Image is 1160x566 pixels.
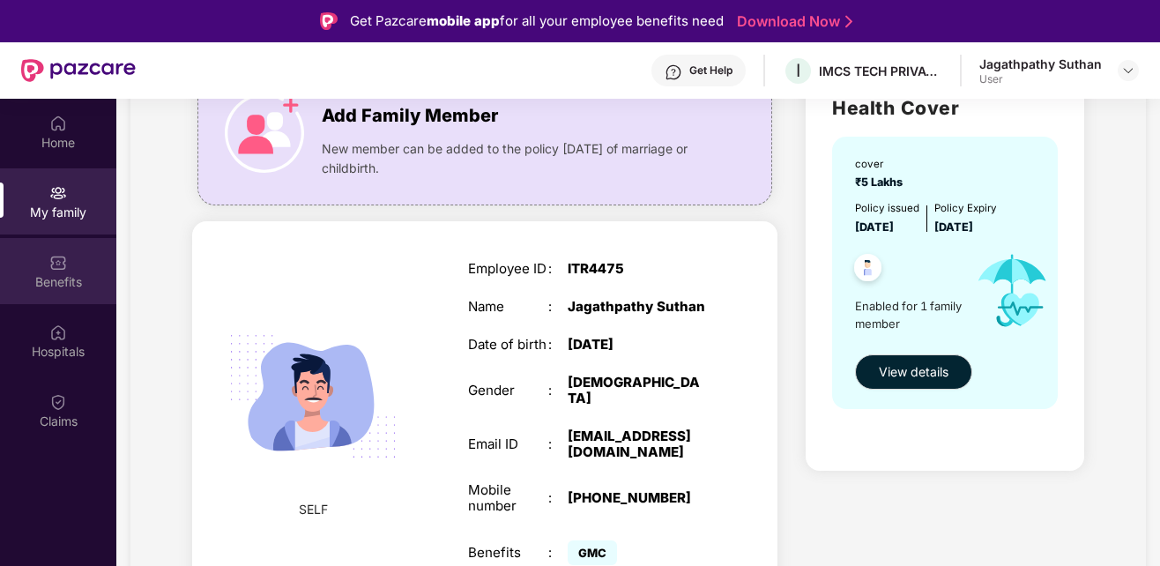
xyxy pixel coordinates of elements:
[979,72,1102,86] div: User
[21,59,136,82] img: New Pazcare Logo
[548,545,569,561] div: :
[49,115,67,132] img: svg+xml;base64,PHN2ZyBpZD0iSG9tZSIgeG1sbnM9Imh0dHA6Ly93d3cudzMub3JnLzIwMDAvc3ZnIiB3aWR0aD0iMjAiIG...
[845,12,852,31] img: Stroke
[819,63,942,79] div: IMCS TECH PRIVATE LIMITED
[962,236,1063,346] img: icon
[350,11,724,32] div: Get Pazcare for all your employee benefits need
[855,354,972,390] button: View details
[846,249,889,292] img: svg+xml;base64,PHN2ZyB4bWxucz0iaHR0cDovL3d3dy53My5vcmcvMjAwMC9zdmciIHdpZHRoPSI0OC45NDMiIGhlaWdodD...
[468,261,548,277] div: Employee ID
[548,299,569,315] div: :
[689,63,732,78] div: Get Help
[855,297,962,333] span: Enabled for 1 family member
[548,383,569,398] div: :
[320,12,338,30] img: Logo
[299,500,328,519] span: SELF
[427,12,500,29] strong: mobile app
[468,383,548,398] div: Gender
[665,63,682,81] img: svg+xml;base64,PHN2ZyBpZD0iSGVscC0zMngzMiIgeG1sbnM9Imh0dHA6Ly93d3cudzMub3JnLzIwMDAvc3ZnIiB3aWR0aD...
[737,12,847,31] a: Download Now
[568,428,708,460] div: [EMAIL_ADDRESS][DOMAIN_NAME]
[49,324,67,341] img: svg+xml;base64,PHN2ZyBpZD0iSG9zcGl0YWxzIiB4bWxucz0iaHR0cDovL3d3dy53My5vcmcvMjAwMC9zdmciIHdpZHRoPS...
[934,200,997,216] div: Policy Expiry
[934,220,973,234] span: [DATE]
[568,337,708,353] div: [DATE]
[548,337,569,353] div: :
[568,540,617,565] span: GMC
[468,299,548,315] div: Name
[49,254,67,272] img: svg+xml;base64,PHN2ZyBpZD0iQmVuZWZpdHMiIHhtbG5zPSJodHRwOi8vd3d3LnczLm9yZy8yMDAwL3N2ZyIgd2lkdGg9Ij...
[468,436,548,452] div: Email ID
[468,482,548,514] div: Mobile number
[568,490,708,506] div: [PHONE_NUMBER]
[548,490,569,506] div: :
[1121,63,1135,78] img: svg+xml;base64,PHN2ZyBpZD0iRHJvcGRvd24tMzJ4MzIiIHhtbG5zPSJodHRwOi8vd3d3LnczLm9yZy8yMDAwL3N2ZyIgd2...
[468,337,548,353] div: Date of birth
[548,436,569,452] div: :
[548,261,569,277] div: :
[979,56,1102,72] div: Jagathpathy Suthan
[879,362,948,382] span: View details
[225,93,304,173] img: icon
[568,375,708,406] div: [DEMOGRAPHIC_DATA]
[832,93,1058,123] h2: Health Cover
[49,393,67,411] img: svg+xml;base64,PHN2ZyBpZD0iQ2xhaW0iIHhtbG5zPSJodHRwOi8vd3d3LnczLm9yZy8yMDAwL3N2ZyIgd2lkdGg9IjIwIi...
[468,545,548,561] div: Benefits
[855,200,919,216] div: Policy issued
[568,261,708,277] div: ITR4475
[855,156,908,172] div: cover
[855,220,894,234] span: [DATE]
[322,102,498,130] span: Add Family Member
[49,184,67,202] img: svg+xml;base64,PHN2ZyB3aWR0aD0iMjAiIGhlaWdodD0iMjAiIHZpZXdCb3g9IjAgMCAyMCAyMCIgZmlsbD0ibm9uZSIgeG...
[855,175,908,189] span: ₹5 Lakhs
[796,60,800,81] span: I
[568,299,708,315] div: Jagathpathy Suthan
[322,139,712,178] span: New member can be added to the policy [DATE] of marriage or childbirth.
[210,293,417,500] img: svg+xml;base64,PHN2ZyB4bWxucz0iaHR0cDovL3d3dy53My5vcmcvMjAwMC9zdmciIHdpZHRoPSIyMjQiIGhlaWdodD0iMT...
